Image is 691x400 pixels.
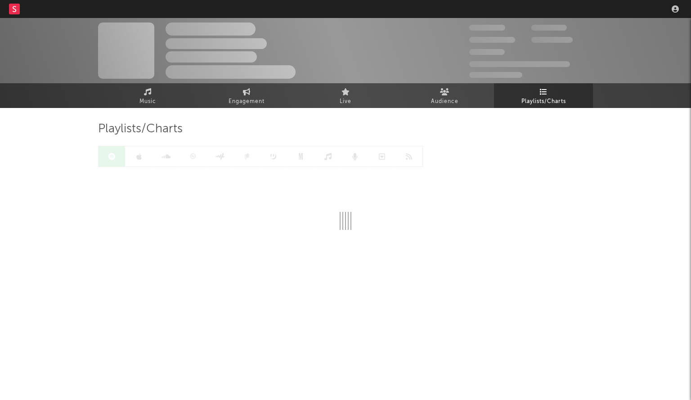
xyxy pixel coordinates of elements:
[340,96,351,107] span: Live
[431,96,458,107] span: Audience
[469,61,570,67] span: 50,000,000 Monthly Listeners
[139,96,156,107] span: Music
[98,83,197,108] a: Music
[197,83,296,108] a: Engagement
[469,37,515,43] span: 50,000,000
[469,72,522,78] span: Jump Score: 85.0
[531,37,573,43] span: 1,000,000
[296,83,395,108] a: Live
[469,25,505,31] span: 300,000
[229,96,265,107] span: Engagement
[494,83,593,108] a: Playlists/Charts
[469,49,505,55] span: 100,000
[395,83,494,108] a: Audience
[98,124,183,135] span: Playlists/Charts
[531,25,567,31] span: 100,000
[521,96,566,107] span: Playlists/Charts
